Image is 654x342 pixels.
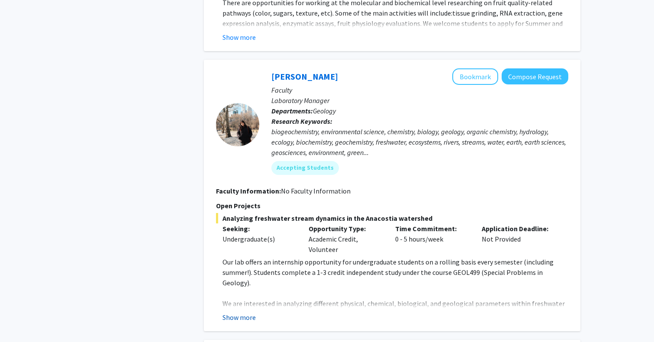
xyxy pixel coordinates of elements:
[452,68,498,85] button: Add Ashley Mon to Bookmarks
[302,223,389,255] div: Academic Credit, Volunteer
[216,213,568,223] span: Analyzing freshwater stream dynamics in the Anacostia watershed
[216,200,568,211] p: Open Projects
[482,223,555,234] p: Application Deadline:
[222,234,296,244] div: Undergraduate(s)
[389,223,475,255] div: 0 - 5 hours/week
[502,68,568,84] button: Compose Request to Ashley Mon
[271,126,568,158] div: biogeochemistry, environmental science, chemistry, biology, geology, organic chemistry, hydrology...
[271,71,338,82] a: [PERSON_NAME]
[222,298,568,340] p: We are interested in analyzing different physical, chemical, biological, and geological parameter...
[222,257,568,288] p: Our lab offers an internship opportunity for undergraduate students on a rolling basis every seme...
[6,303,37,336] iframe: Chat
[271,106,313,115] b: Departments:
[395,223,469,234] p: Time Commitment:
[475,223,562,255] div: Not Provided
[222,223,296,234] p: Seeking:
[313,106,336,115] span: Geology
[222,312,256,323] button: Show more
[222,32,256,42] button: Show more
[271,85,568,95] p: Faculty
[271,161,339,175] mat-chip: Accepting Students
[281,187,351,195] span: No Faculty Information
[309,223,382,234] p: Opportunity Type:
[271,95,568,106] p: Laboratory Manager
[216,187,281,195] b: Faculty Information:
[271,117,332,126] b: Research Keywords:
